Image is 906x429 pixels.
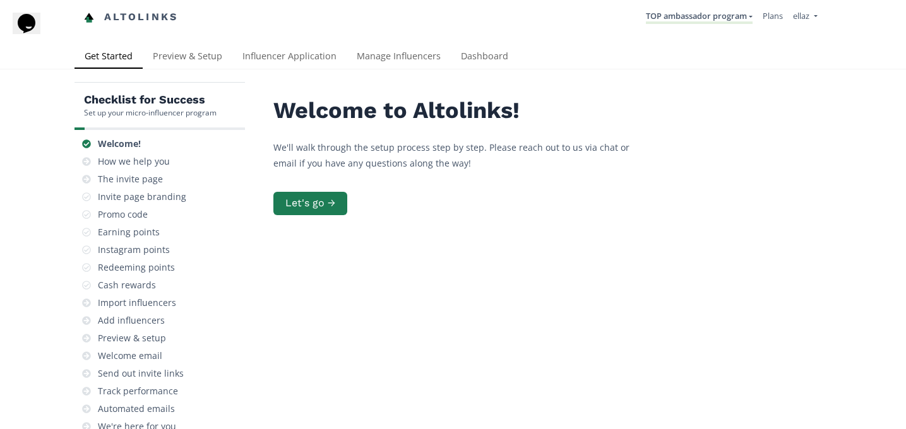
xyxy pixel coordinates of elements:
[98,297,176,309] div: Import influencers
[84,7,179,28] a: Altolinks
[793,10,817,25] a: ellaz
[98,350,162,362] div: Welcome email
[98,261,175,274] div: Redeeming points
[273,139,652,171] p: We'll walk through the setup process step by step. Please reach out to us via chat or email if yo...
[75,45,143,70] a: Get Started
[232,45,347,70] a: Influencer Application
[143,45,232,70] a: Preview & Setup
[451,45,518,70] a: Dashboard
[98,314,165,327] div: Add influencers
[98,385,178,397] div: Track performance
[84,92,217,107] h5: Checklist for Success
[273,98,652,124] h2: Welcome to Altolinks!
[98,155,170,168] div: How we help you
[98,226,160,238] div: Earning points
[13,13,53,50] iframe: chat widget
[98,191,186,203] div: Invite page branding
[98,208,148,221] div: Promo code
[98,367,184,380] div: Send out invite links
[98,279,156,291] div: Cash rewards
[98,138,141,150] div: Welcome!
[98,244,170,256] div: Instagram points
[347,45,451,70] a: Manage Influencers
[273,192,347,215] button: Let's go →
[98,173,163,185] div: The invite page
[646,10,753,24] a: TOP ambassador program
[84,13,94,23] img: favicon-32x32.png
[763,10,783,21] a: Plans
[98,332,166,344] div: Preview & setup
[793,10,809,21] span: ellaz
[98,403,175,415] div: Automated emails
[84,107,217,118] div: Set up your micro-influencer program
